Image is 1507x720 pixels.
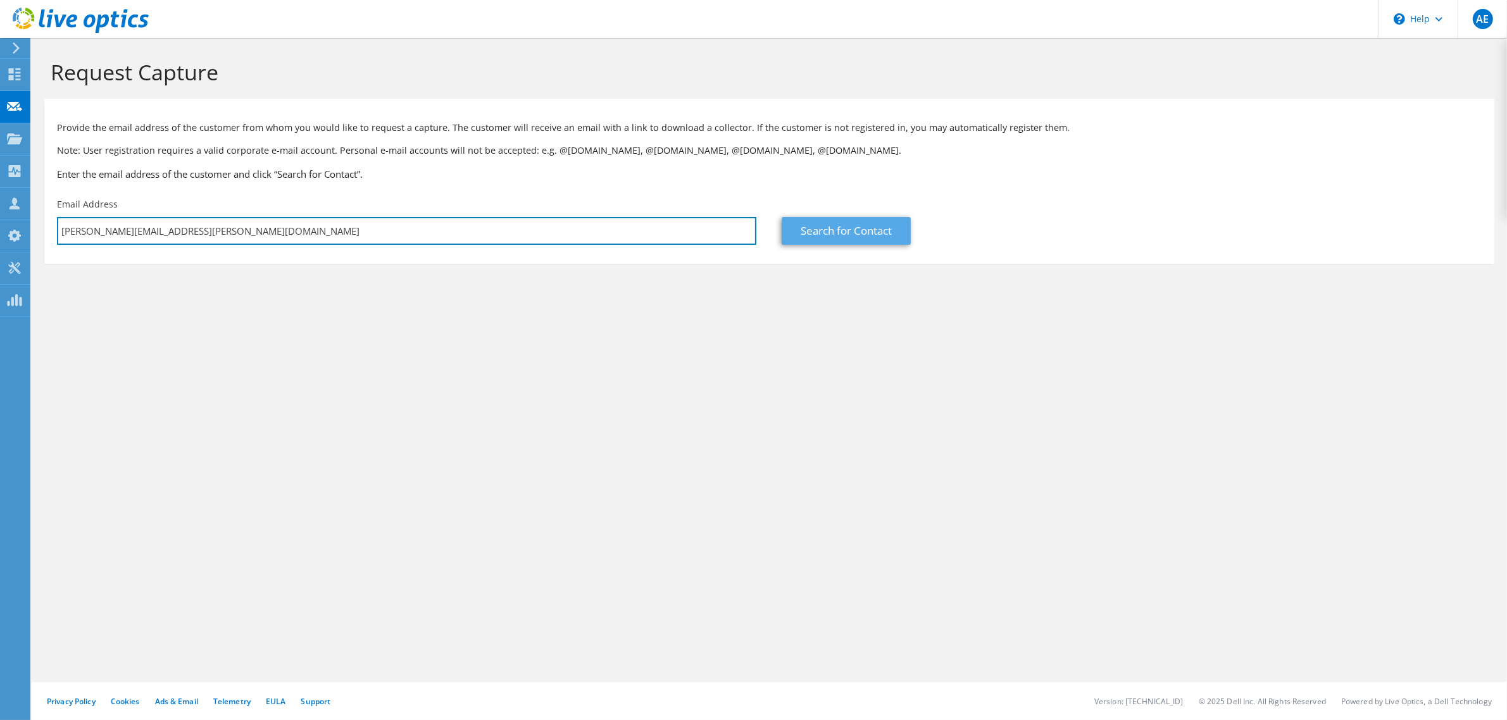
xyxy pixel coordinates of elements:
[782,217,911,245] a: Search for Contact
[266,696,285,707] a: EULA
[1094,696,1184,707] li: Version: [TECHNICAL_ID]
[1394,13,1405,25] svg: \n
[213,696,251,707] a: Telemetry
[301,696,330,707] a: Support
[1199,696,1326,707] li: © 2025 Dell Inc. All Rights Reserved
[155,696,198,707] a: Ads & Email
[57,167,1482,181] h3: Enter the email address of the customer and click “Search for Contact”.
[51,59,1482,85] h1: Request Capture
[1473,9,1493,29] span: AE
[57,121,1482,135] p: Provide the email address of the customer from whom you would like to request a capture. The cust...
[47,696,96,707] a: Privacy Policy
[57,198,118,211] label: Email Address
[1341,696,1492,707] li: Powered by Live Optics, a Dell Technology
[111,696,140,707] a: Cookies
[57,144,1482,158] p: Note: User registration requires a valid corporate e-mail account. Personal e-mail accounts will ...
